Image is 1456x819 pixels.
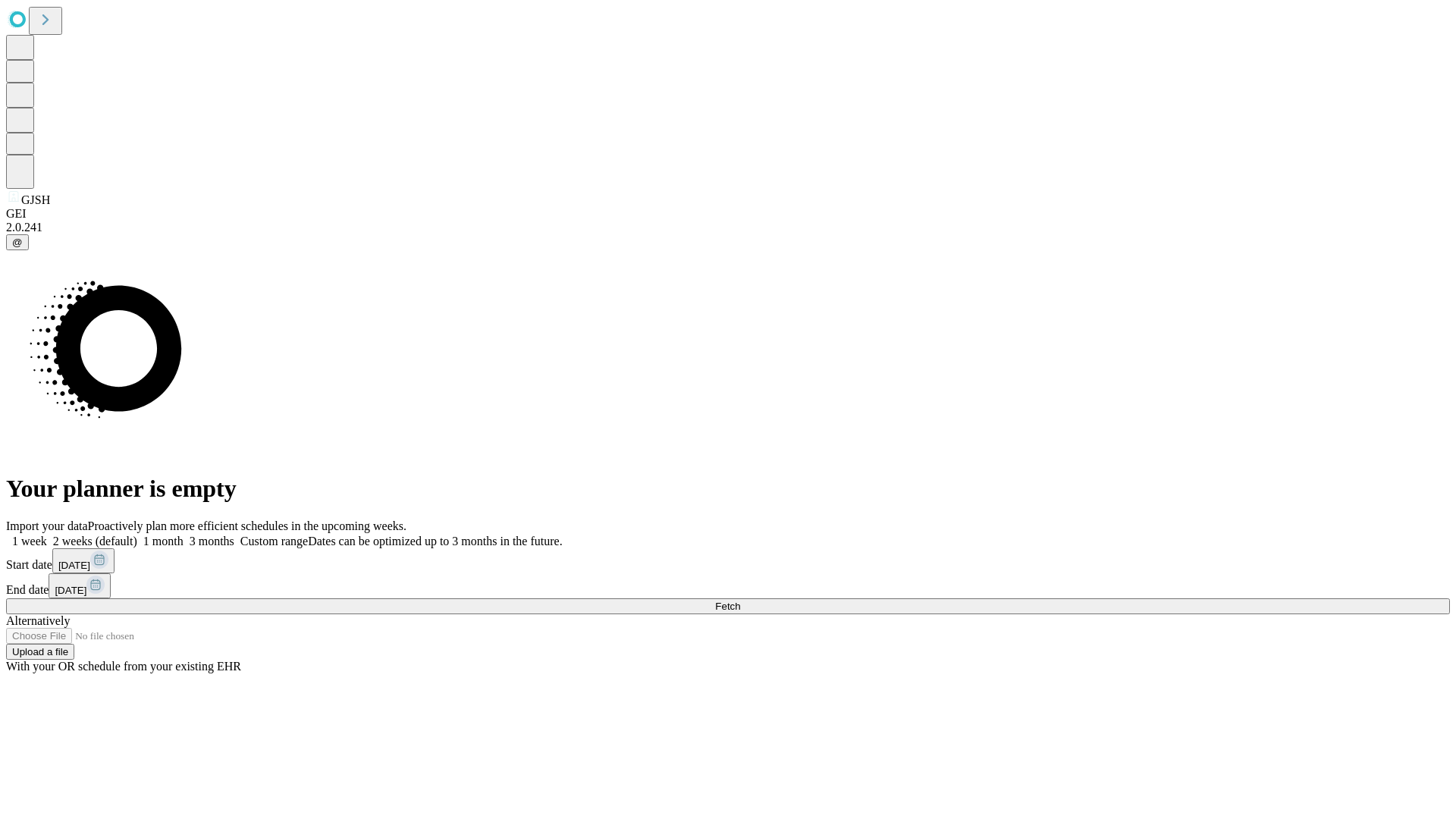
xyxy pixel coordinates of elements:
span: 1 month [143,535,184,548]
span: [DATE] [55,585,86,596]
span: Fetch [715,601,740,612]
span: Import your data [6,519,88,532]
div: Start date [6,548,1450,573]
span: GJSH [21,193,50,206]
span: Dates can be optimized up to 3 months in the future. [308,535,562,548]
button: Upload a file [6,644,74,660]
div: 2.0.241 [6,221,1450,234]
span: Custom range [240,535,308,548]
span: Alternatively [6,614,70,627]
span: 2 weeks (default) [53,535,137,548]
button: [DATE] [52,548,115,573]
span: 1 week [12,535,47,548]
button: Fetch [6,598,1450,614]
span: [DATE] [58,560,90,571]
button: [DATE] [49,573,111,598]
span: 3 months [190,535,234,548]
div: GEI [6,207,1450,221]
span: Proactively plan more efficient schedules in the upcoming weeks. [88,519,406,532]
div: End date [6,573,1450,598]
span: @ [12,237,23,248]
button: @ [6,234,29,250]
span: With your OR schedule from your existing EHR [6,660,241,673]
h1: Your planner is empty [6,475,1450,503]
